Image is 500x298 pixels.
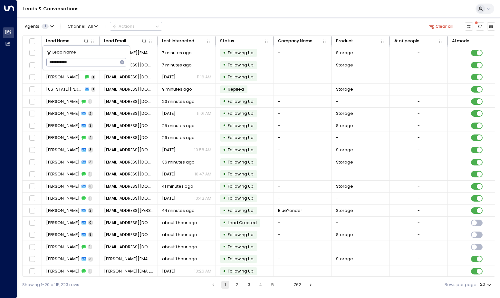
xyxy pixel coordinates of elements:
[336,62,353,68] span: Storage
[274,217,332,229] td: -
[88,244,92,249] span: 1
[28,122,36,130] span: Toggle select row
[23,5,79,12] a: Leads & Conversations
[336,184,353,189] span: Storage
[228,99,254,104] span: Following Up
[228,159,254,165] span: Following Up
[162,147,176,153] span: Oct 07, 2025
[418,244,420,250] div: -
[269,281,276,289] button: Go to page 5
[336,159,353,165] span: Storage
[223,72,226,82] div: •
[194,195,211,201] p: 10:42 AM
[88,111,93,116] span: 2
[88,184,93,189] span: 3
[162,135,195,141] span: 26 minutes ago
[28,268,36,275] span: Toggle select row
[28,146,36,154] span: Toggle select row
[104,86,154,92] span: georgialouise65@gmail.com
[28,219,36,226] span: Toggle select row
[88,172,92,176] span: 1
[162,184,193,189] span: 41 minutes ago
[112,24,135,29] div: Actions
[104,256,154,262] span: Harry.vellathompson@gmail.com
[162,232,197,238] span: about 1 hour ago
[223,48,226,58] div: •
[223,145,226,155] div: •
[209,281,314,289] nav: pagination navigation
[194,147,211,153] p: 10:58 AM
[274,253,332,265] td: -
[476,22,484,30] span: There are new threads available. Refresh the grid to view the latest updates.
[197,74,211,80] p: 11:16 AM
[223,60,226,70] div: •
[46,232,80,238] span: Lynette Webb
[162,244,197,250] span: about 1 hour ago
[162,220,197,226] span: about 1 hour ago
[104,37,148,45] div: Lead Email
[88,147,93,152] span: 3
[274,193,332,204] td: -
[28,183,36,190] span: Toggle select row
[104,232,154,238] span: lynetter@gmail.com
[162,268,176,274] span: Oct 07, 2025
[332,71,390,83] td: -
[336,232,353,238] span: Storage
[245,281,253,289] button: Go to page 3
[228,135,254,140] span: Following Up
[336,256,353,262] span: Storage
[46,184,80,189] span: Kayleigh Taylor
[46,147,80,153] span: Daphne Finnegan
[445,282,477,288] label: Rows per page:
[162,159,195,165] span: 36 minutes ago
[162,171,176,177] span: Oct 07, 2025
[53,49,76,55] span: Lead Name
[46,37,70,45] div: Lead Name
[336,86,353,92] span: Storage
[104,111,154,116] span: jodieanne1949@gmail.com
[332,241,390,253] td: -
[257,281,264,289] button: Go to page 4
[274,84,332,95] td: -
[274,59,332,71] td: -
[88,269,92,273] span: 1
[223,169,226,179] div: •
[223,121,226,131] div: •
[22,22,56,30] button: Agents1
[46,171,80,177] span: Carl-James Faulkner
[104,74,154,80] span: aelmarini@outlook.com
[28,231,36,239] span: Toggle select row
[223,206,226,216] div: •
[336,123,353,129] span: Storage
[104,159,154,165] span: faulkner89@msn.com
[88,208,93,213] span: 2
[228,268,254,274] span: Following Up
[418,99,420,104] div: -
[104,147,154,153] span: blobbycat@live.com
[46,74,83,80] span: Amina El-Marini
[162,195,176,201] span: Oct 07, 2025
[274,168,332,180] td: -
[194,268,211,274] p: 10:26 AM
[228,86,244,92] span: Replied
[332,168,390,180] td: -
[274,71,332,83] td: -
[274,132,332,144] td: -
[418,195,420,201] div: -
[223,157,226,167] div: •
[418,159,420,165] div: -
[223,230,226,240] div: •
[42,24,49,29] span: 1
[332,217,390,229] td: -
[220,37,234,45] div: Status
[28,110,36,117] span: Toggle select row
[46,111,80,116] span: Jodie Cashmore
[46,220,80,226] span: Lynette Webb
[104,171,154,177] span: faulkner89@msn.com
[418,86,420,92] div: -
[480,280,493,289] div: 20
[88,135,93,140] span: 2
[88,232,93,237] span: 8
[223,96,226,106] div: •
[336,50,353,56] span: Storage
